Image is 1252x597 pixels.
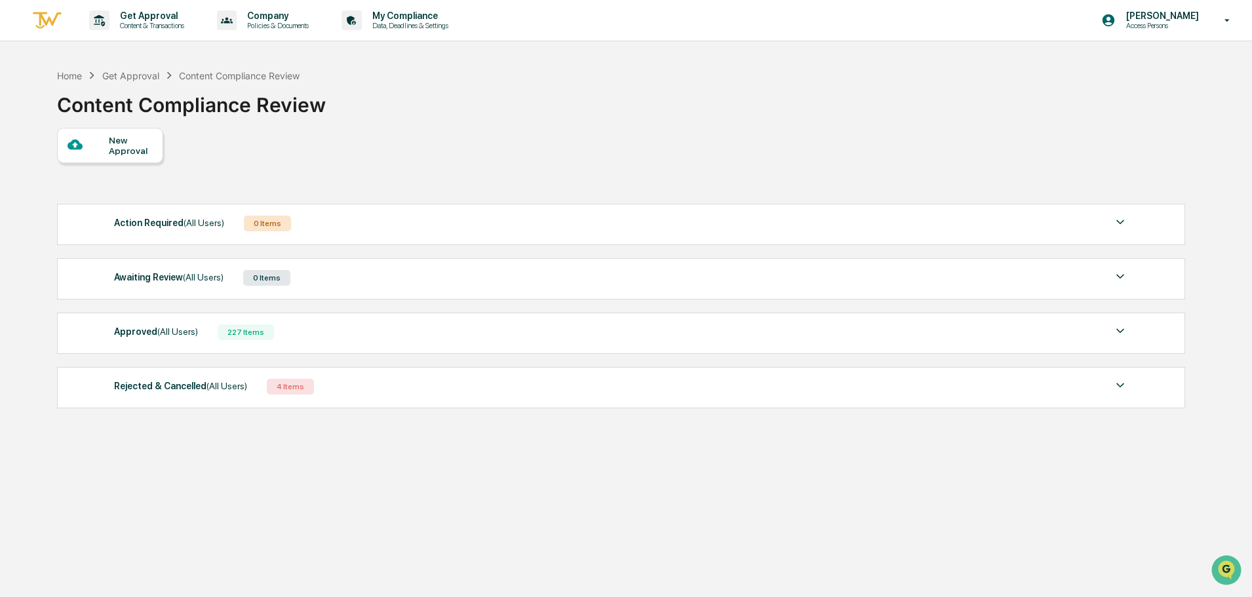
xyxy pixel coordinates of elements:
img: caret [1112,377,1128,393]
div: 0 Items [244,216,291,231]
div: Awaiting Review [114,269,224,286]
span: (All Users) [183,272,224,282]
div: Action Required [114,214,224,231]
div: 0 Items [243,270,290,286]
img: caret [1112,214,1128,230]
div: 🔎 [13,191,24,202]
a: 🗄️Attestations [90,160,168,183]
img: 1746055101610-c473b297-6a78-478c-a979-82029cc54cd1 [13,100,37,124]
p: Company [237,10,315,21]
a: Powered byPylon [92,221,159,232]
a: 🖐️Preclearance [8,160,90,183]
div: 4 Items [267,379,314,395]
span: Preclearance [26,165,85,178]
span: (All Users) [184,218,224,228]
div: 227 Items [218,324,274,340]
div: Approved [114,323,198,340]
a: 🔎Data Lookup [8,185,88,208]
span: Pylon [130,222,159,232]
div: 🗄️ [95,166,106,177]
div: Content Compliance Review [57,83,326,117]
p: Policies & Documents [237,21,315,30]
div: Home [57,70,82,81]
span: (All Users) [206,381,247,391]
p: How can we help? [13,28,239,48]
p: Access Persons [1116,21,1205,30]
img: logo [31,10,63,31]
span: (All Users) [157,326,198,337]
div: 🖐️ [13,166,24,177]
p: Content & Transactions [109,21,191,30]
span: Attestations [108,165,163,178]
div: New Approval [109,135,153,156]
div: We're available if you need us! [45,113,166,124]
img: caret [1112,323,1128,339]
p: My Compliance [362,10,455,21]
span: Data Lookup [26,190,83,203]
p: Get Approval [109,10,191,21]
img: caret [1112,269,1128,284]
iframe: Open customer support [1210,554,1245,589]
div: Start new chat [45,100,215,113]
p: [PERSON_NAME] [1116,10,1205,21]
button: Start new chat [223,104,239,120]
div: Content Compliance Review [179,70,300,81]
p: Data, Deadlines & Settings [362,21,455,30]
div: Rejected & Cancelled [114,377,247,395]
div: Get Approval [102,70,159,81]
